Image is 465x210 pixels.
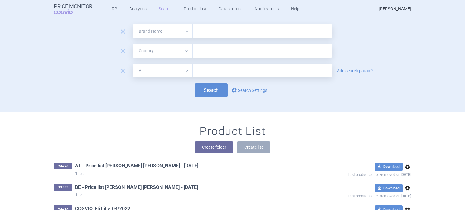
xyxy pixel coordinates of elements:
[75,184,198,192] h1: BE - Price list Eli Lilly - Sep 2021
[54,3,92,15] a: Price MonitorCOGVIO
[75,184,198,191] a: BE - Price list [PERSON_NAME] [PERSON_NAME] - [DATE]
[304,192,411,198] p: Last product added/removed on
[54,9,81,14] span: COGVIO
[54,184,72,191] p: FOLDER
[401,173,411,177] strong: [DATE]
[237,141,270,153] button: Create list
[54,163,72,169] p: FOLDER
[54,3,92,9] strong: Price Monitor
[231,87,267,94] a: Search Settings
[375,163,403,171] button: Download
[195,83,228,97] button: Search
[337,69,374,73] a: Add search param?
[304,171,411,177] p: Last product added/removed on
[75,163,198,170] h1: AT - Price list Eli Lilly - Sep 2021
[200,124,265,138] h1: Product List
[401,194,411,198] strong: [DATE]
[75,163,198,169] a: AT - Price list [PERSON_NAME] [PERSON_NAME] - [DATE]
[375,184,403,192] button: Download
[75,170,304,176] p: 1 list
[75,192,304,198] p: 1 list
[195,141,233,153] button: Create folder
